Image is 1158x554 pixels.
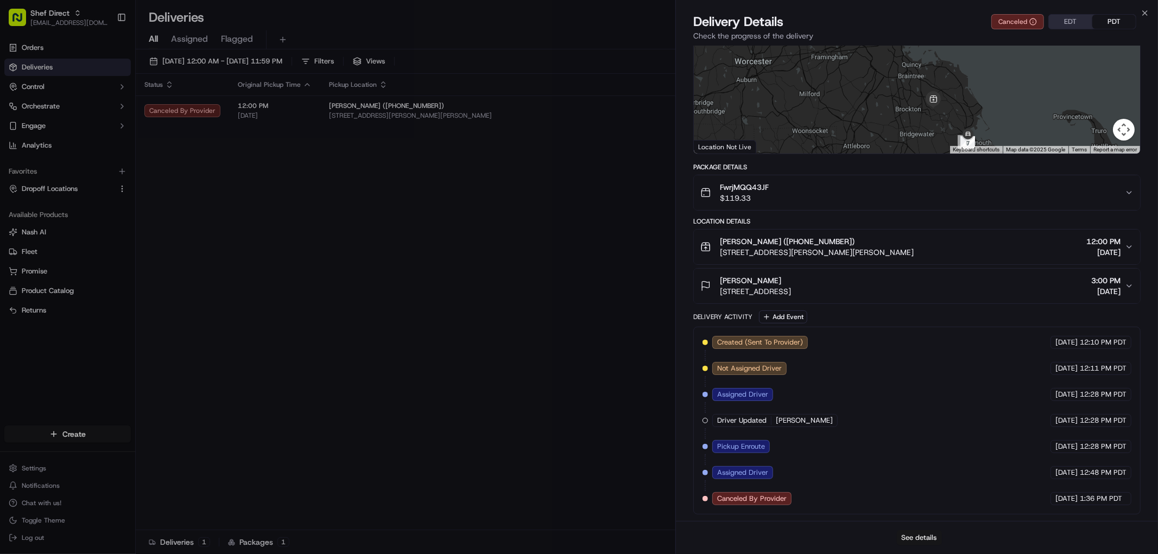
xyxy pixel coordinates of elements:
[1072,147,1087,152] a: Terms (opens in new tab)
[717,390,768,399] span: Assigned Driver
[78,168,82,177] span: •
[1055,338,1078,347] span: [DATE]
[1080,494,1122,504] span: 1:36 PM PDT
[49,114,149,123] div: We're available if you need us!
[693,163,1141,171] div: Package Details
[697,139,732,154] a: Open this area in Google Maps (opens a new window)
[720,275,781,286] span: [PERSON_NAME]
[1080,390,1127,399] span: 12:28 PM PDT
[717,468,768,477] span: Assigned Driver
[11,158,28,175] img: Shef Support
[720,286,791,297] span: [STREET_ADDRESS]
[22,213,83,224] span: Knowledge Base
[108,240,131,248] span: Pylon
[1086,247,1121,258] span: [DATE]
[720,182,769,193] span: FwrjMQQ43JF
[1092,15,1136,29] button: PDT
[1113,119,1135,141] button: Map camera controls
[1080,442,1127,451] span: 12:28 PM PDT
[1055,494,1078,504] span: [DATE]
[77,239,131,248] a: Powered byPylon
[1080,364,1127,373] span: 12:11 PM PDT
[103,213,174,224] span: API Documentation
[897,530,942,545] button: See details
[11,11,33,33] img: Nash
[697,139,732,154] img: Google
[7,209,87,228] a: 📗Knowledge Base
[717,494,787,504] span: Canceled By Provider
[1091,286,1121,297] span: [DATE]
[11,43,198,61] p: Welcome 👋
[1080,416,1127,425] span: 12:28 PM PDT
[1006,147,1065,152] span: Map data ©2025 Google
[717,416,767,425] span: Driver Updated
[185,107,198,120] button: Start new chat
[694,140,756,154] div: Location Not Live
[693,30,1141,41] p: Check the progress of the delivery
[694,175,1140,210] button: FwrjMQQ43JF$119.33
[1080,338,1127,347] span: 12:10 PM PDT
[720,236,855,247] span: [PERSON_NAME] ([PHONE_NUMBER])
[717,364,782,373] span: Not Assigned Driver
[92,214,100,223] div: 💻
[991,14,1044,29] button: Canceled
[1055,416,1078,425] span: [DATE]
[717,442,765,451] span: Pickup Enroute
[49,104,178,114] div: Start new chat
[961,136,975,150] div: 7
[694,269,1140,303] button: [PERSON_NAME][STREET_ADDRESS]3:00 PM[DATE]
[1055,390,1078,399] span: [DATE]
[1086,236,1121,247] span: 12:00 PM
[717,338,803,347] span: Created (Sent To Provider)
[693,313,752,321] div: Delivery Activity
[776,416,833,425] span: [PERSON_NAME]
[84,168,106,177] span: [DATE]
[720,193,769,203] span: $119.33
[953,146,999,154] button: Keyboard shortcuts
[87,209,179,228] a: 💻API Documentation
[11,104,30,123] img: 1736555255976-a54dd68f-1ca7-489b-9aae-adbdc363a1c4
[34,168,76,177] span: Shef Support
[11,141,73,150] div: Past conversations
[1091,275,1121,286] span: 3:00 PM
[720,247,914,258] span: [STREET_ADDRESS][PERSON_NAME][PERSON_NAME]
[693,217,1141,226] div: Location Details
[1055,364,1078,373] span: [DATE]
[1055,468,1078,477] span: [DATE]
[1049,15,1092,29] button: EDT
[11,214,20,223] div: 📗
[168,139,198,152] button: See all
[1055,442,1078,451] span: [DATE]
[693,13,783,30] span: Delivery Details
[23,104,42,123] img: 8571987876998_91fb9ceb93ad5c398215_72.jpg
[1093,147,1137,152] a: Report a map error
[1080,468,1127,477] span: 12:48 PM PDT
[28,70,195,81] input: Got a question? Start typing here...
[759,310,807,323] button: Add Event
[958,135,972,149] div: 1
[694,230,1140,264] button: [PERSON_NAME] ([PHONE_NUMBER])[STREET_ADDRESS][PERSON_NAME][PERSON_NAME]12:00 PM[DATE]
